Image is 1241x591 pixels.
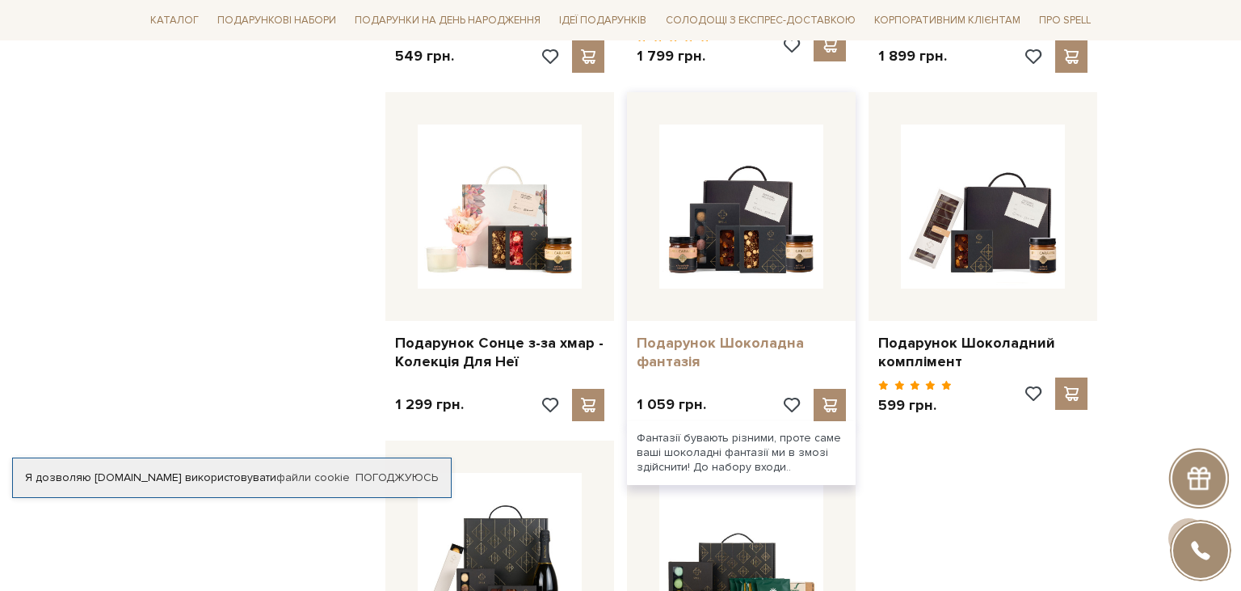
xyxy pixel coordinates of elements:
[659,6,862,34] a: Солодощі з експрес-доставкою
[276,471,350,484] a: файли cookie
[395,334,604,372] a: Подарунок Сонце з-за хмар - Колекція Для Неї
[395,47,454,65] p: 549 грн.
[553,8,653,33] span: Ідеї подарунків
[878,334,1087,372] a: Подарунок Шоколадний комплімент
[878,47,947,65] p: 1 899 грн.
[355,471,438,485] a: Погоджуюсь
[627,421,856,485] div: Фантазії бувають різними, проте саме ваші шоколадні фантазії ми в змозі здійснити! До набору входи..
[637,334,846,372] a: Подарунок Шоколадна фантазія
[144,8,205,33] span: Каталог
[637,395,706,414] p: 1 059 грн.
[868,6,1027,34] a: Корпоративним клієнтам
[348,8,547,33] span: Подарунки на День народження
[878,396,952,415] p: 599 грн.
[1033,8,1097,33] span: Про Spell
[13,471,451,485] div: Я дозволяю [DOMAIN_NAME] використовувати
[211,8,343,33] span: Подарункові набори
[395,395,464,414] p: 1 299 грн.
[637,47,710,65] p: 1 799 грн.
